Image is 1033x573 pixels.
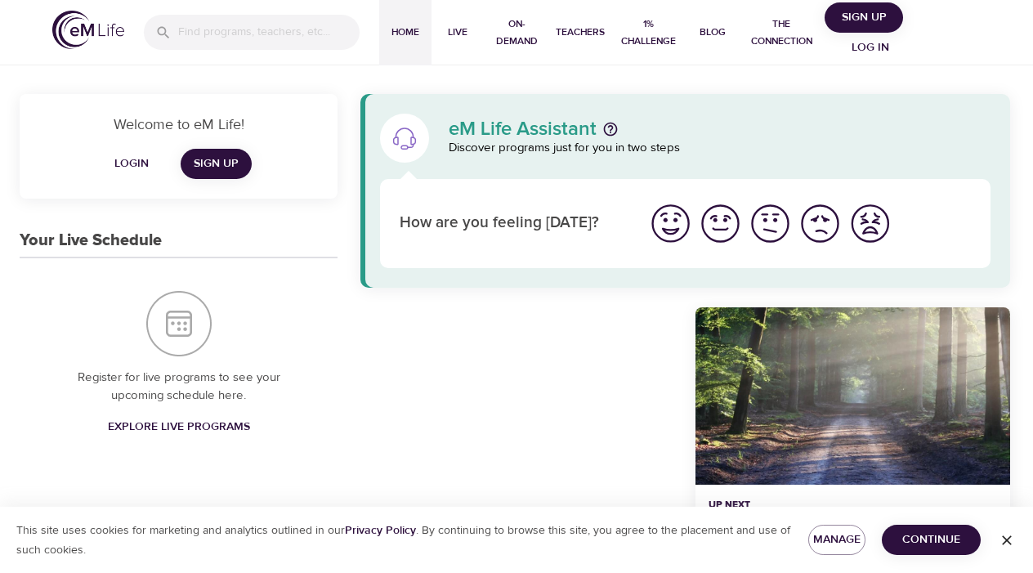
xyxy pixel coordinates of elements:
span: Live [438,24,477,41]
p: Welcome to eM Life! [39,114,318,136]
button: I'm feeling ok [745,199,795,248]
a: Privacy Policy [345,523,416,538]
button: I'm feeling bad [795,199,845,248]
p: Up Next [709,498,899,513]
img: eM Life Assistant [391,125,418,151]
span: Blog [693,24,732,41]
button: I'm feeling good [695,199,745,248]
span: Teachers [556,24,605,41]
span: Home [386,24,425,41]
button: Manage [808,525,865,555]
span: Manage [821,530,852,550]
button: I'm feeling worst [845,199,895,248]
span: Login [112,154,151,174]
img: bad [798,201,843,246]
button: Guided Practice [695,307,1010,485]
h3: Your Live Schedule [20,231,162,250]
p: eM Life Assistant [449,119,597,139]
button: I'm feeling great [646,199,695,248]
span: Continue [895,530,968,550]
img: Your Live Schedule [146,291,212,356]
p: How are you feeling [DATE]? [400,212,626,235]
p: Register for live programs to see your upcoming schedule here. [52,369,305,405]
img: great [648,201,693,246]
span: The Connection [745,16,819,50]
input: Find programs, teachers, etc... [178,15,360,50]
span: Sign Up [194,154,239,174]
img: good [698,201,743,246]
span: Log in [838,38,903,58]
span: On-Demand [490,16,543,50]
span: Explore Live Programs [108,417,250,437]
img: ok [748,201,793,246]
a: Sign Up [181,149,252,179]
span: 1% Challenge [618,16,679,50]
button: Log in [831,33,910,63]
p: Discover programs just for you in two steps [449,139,991,158]
img: logo [52,11,124,49]
span: Sign Up [831,7,897,28]
img: worst [847,201,892,246]
button: Continue [882,525,981,555]
button: Sign Up [825,2,903,33]
button: Login [105,149,158,179]
a: Explore Live Programs [101,412,257,442]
